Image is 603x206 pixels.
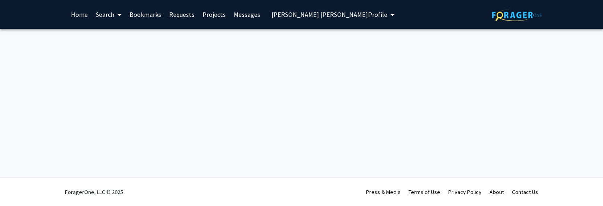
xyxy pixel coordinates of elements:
[230,0,264,28] a: Messages
[92,0,125,28] a: Search
[490,188,504,196] a: About
[65,178,123,206] div: ForagerOne, LLC © 2025
[409,188,440,196] a: Terms of Use
[198,0,230,28] a: Projects
[512,188,538,196] a: Contact Us
[165,0,198,28] a: Requests
[448,188,482,196] a: Privacy Policy
[125,0,165,28] a: Bookmarks
[366,188,401,196] a: Press & Media
[271,10,387,18] span: [PERSON_NAME] [PERSON_NAME] Profile
[492,9,542,21] img: ForagerOne Logo
[67,0,92,28] a: Home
